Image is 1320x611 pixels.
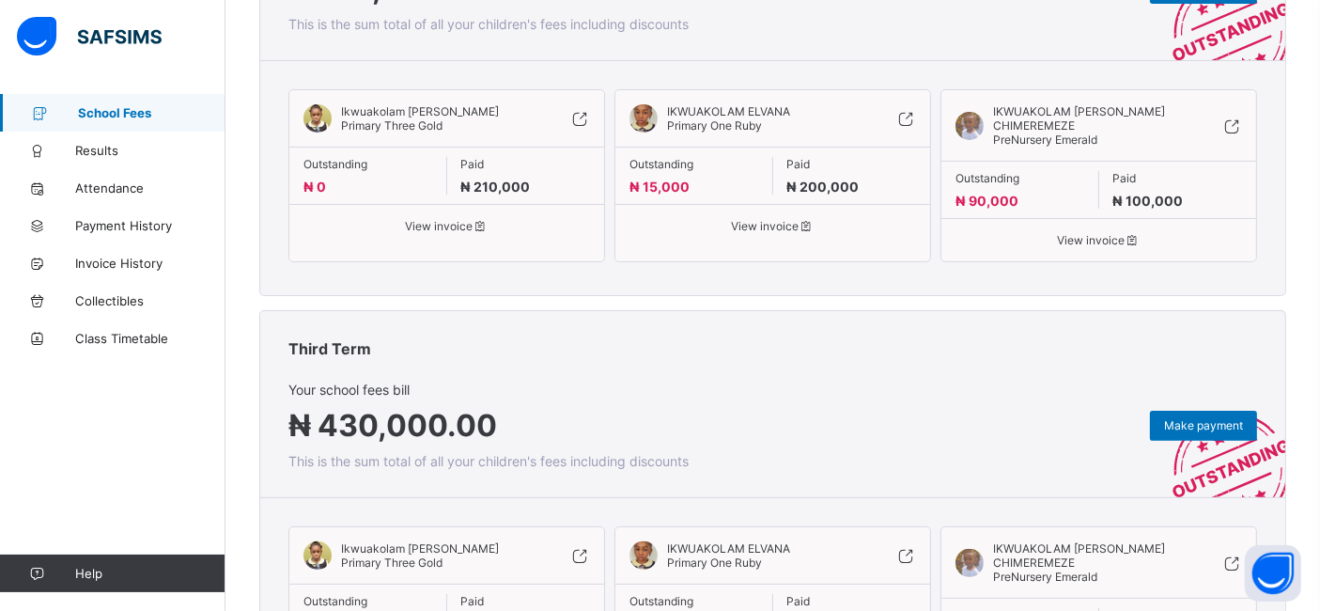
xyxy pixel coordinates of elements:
[17,17,162,56] img: safsims
[461,157,591,171] span: Paid
[787,157,917,171] span: Paid
[787,179,860,195] span: ₦ 200,000
[787,594,917,608] span: Paid
[955,233,1242,247] span: View invoice
[667,556,762,570] span: Primary One Ruby
[1113,171,1243,185] span: Paid
[288,16,689,32] span: This is the sum total of all your children's fees including discounts
[75,331,225,346] span: Class Timetable
[461,594,591,608] span: Paid
[75,256,225,271] span: Invoice History
[461,179,531,195] span: ₦ 210,000
[288,382,689,398] span: Your school fees bill
[75,293,225,308] span: Collectibles
[629,594,758,608] span: Outstanding
[288,453,689,469] span: This is the sum total of all your children's fees including discounts
[341,118,443,133] span: Primary Three Gold
[667,104,790,118] span: IKWUAKOLAM ELVANA
[955,171,1084,185] span: Outstanding
[303,219,590,233] span: View invoice
[75,180,225,196] span: Attendance
[993,570,1097,584] span: PreNursery Emerald
[667,118,762,133] span: Primary One Ruby
[75,566,225,581] span: Help
[303,594,432,608] span: Outstanding
[1149,390,1285,497] img: outstanding-stamp.3c148f88c3ebafa6da95868fa43343a1.svg
[993,541,1185,570] span: IKWUAKOLAM [PERSON_NAME] CHIMEREMEZE
[78,105,225,120] span: School Fees
[288,339,371,358] span: Third Term
[629,219,916,233] span: View invoice
[303,157,432,171] span: Outstanding
[75,143,225,158] span: Results
[629,157,758,171] span: Outstanding
[993,133,1097,147] span: PreNursery Emerald
[341,556,443,570] span: Primary Three Gold
[667,541,790,556] span: IKWUAKOLAM ELVANA
[1164,418,1243,432] span: Make payment
[993,104,1185,133] span: IKWUAKOLAM [PERSON_NAME] CHIMEREMEZE
[1113,193,1184,209] span: ₦ 100,000
[303,179,326,195] span: ₦ 0
[629,179,690,195] span: ₦ 15,000
[1245,545,1301,602] button: Open asap
[75,218,225,233] span: Payment History
[955,193,1018,209] span: ₦ 90,000
[341,541,499,556] span: Ikwuakolam [PERSON_NAME]
[341,104,499,118] span: Ikwuakolam [PERSON_NAME]
[288,407,497,444] span: ₦ 430,000.00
